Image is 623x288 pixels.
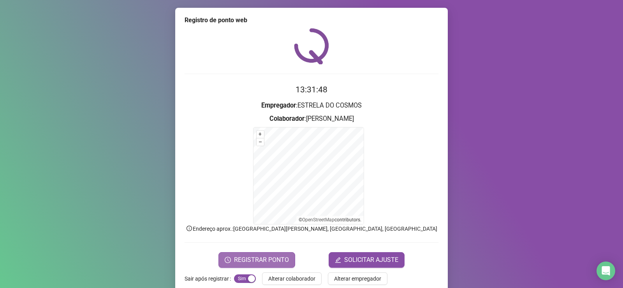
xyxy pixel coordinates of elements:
time: 13:31:48 [296,85,327,94]
span: Alterar colaborador [268,274,315,283]
label: Sair após registrar [185,272,234,285]
button: Alterar empregador [328,272,387,285]
span: edit [335,257,341,263]
strong: Empregador [261,102,296,109]
button: editSOLICITAR AJUSTE [329,252,405,268]
span: info-circle [186,225,193,232]
div: Open Intercom Messenger [597,261,615,280]
img: QRPoint [294,28,329,64]
p: Endereço aprox. : [GEOGRAPHIC_DATA][PERSON_NAME], [GEOGRAPHIC_DATA], [GEOGRAPHIC_DATA] [185,224,438,233]
button: + [257,131,264,138]
div: Registro de ponto web [185,16,438,25]
button: REGISTRAR PONTO [218,252,295,268]
h3: : ESTRELA DO COSMOS [185,101,438,111]
h3: : [PERSON_NAME] [185,114,438,124]
span: clock-circle [225,257,231,263]
button: Alterar colaborador [262,272,322,285]
span: Alterar empregador [334,274,381,283]
a: OpenStreetMap [302,217,334,223]
button: – [257,138,264,146]
span: SOLICITAR AJUSTE [344,255,398,265]
li: © contributors. [299,217,361,223]
span: REGISTRAR PONTO [234,255,289,265]
strong: Colaborador [269,115,304,122]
